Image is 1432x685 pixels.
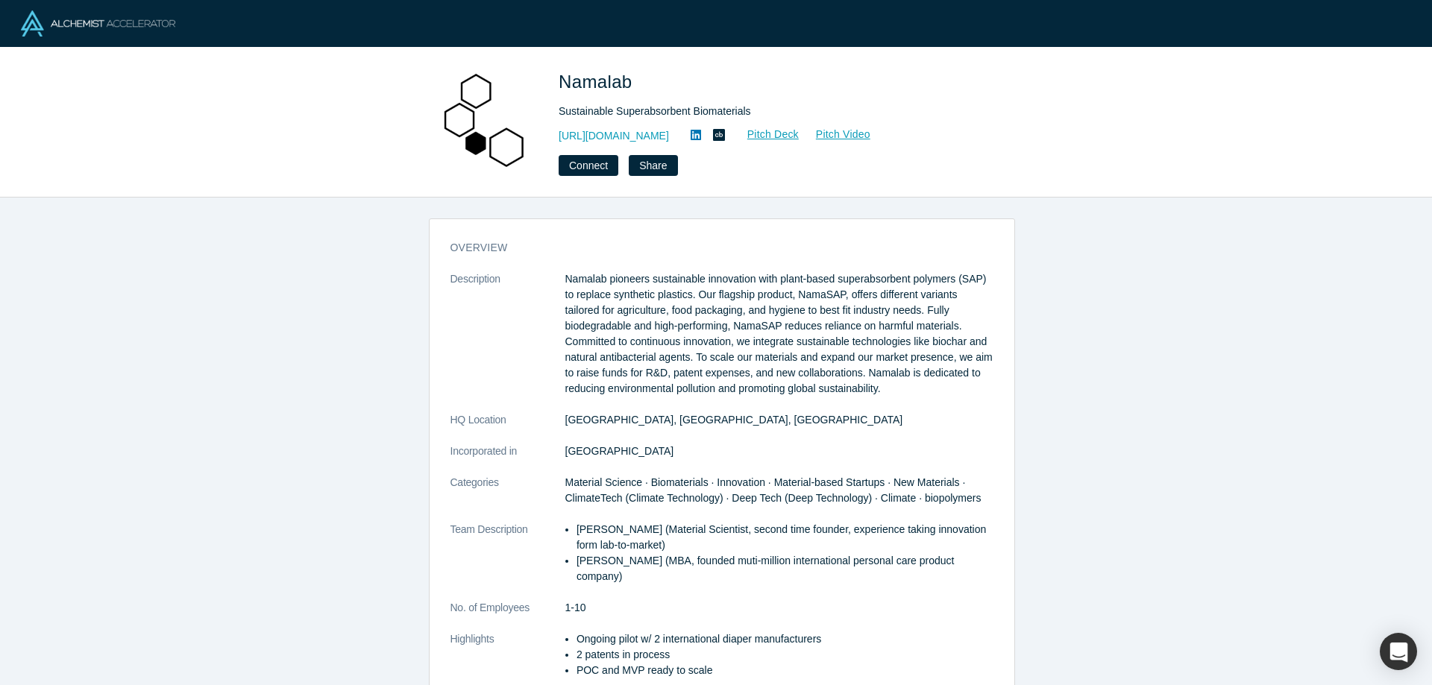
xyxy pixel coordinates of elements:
dt: Incorporated in [450,443,565,475]
dt: Team Description [450,522,565,600]
li: [PERSON_NAME] (MBA, founded muti-million international personal care product company) [577,553,993,584]
dd: [GEOGRAPHIC_DATA], [GEOGRAPHIC_DATA], [GEOGRAPHIC_DATA] [565,412,993,428]
li: 2 patents in process [577,647,993,663]
dt: Description [450,271,565,412]
li: POC and MVP ready to scale [577,663,993,678]
span: Namalab [559,72,638,92]
a: Pitch Deck [731,126,800,143]
img: Namalab's Logo [433,69,538,173]
a: [URL][DOMAIN_NAME] [559,128,669,144]
a: Pitch Video [800,126,871,143]
div: Sustainable Superabsorbent Biomaterials [559,104,976,119]
li: [PERSON_NAME] (Material Scientist, second time founder, experience taking innovation form lab-to-... [577,522,993,553]
h3: overview [450,240,973,256]
dt: HQ Location [450,412,565,443]
li: Ongoing pilot w/ 2 international diaper manufacturers [577,631,993,647]
dt: No. of Employees [450,600,565,631]
dt: Categories [450,475,565,522]
dd: 1-10 [565,600,993,616]
button: Share [629,155,677,176]
span: Material Science · Biomaterials · Innovation · Material-based Startups · New Materials · ClimateT... [565,476,982,504]
p: Namalab pioneers sustainable innovation with plant-based superabsorbent polymers (SAP) to replace... [565,271,993,397]
img: Alchemist Logo [21,10,175,37]
button: Connect [559,155,618,176]
dd: [GEOGRAPHIC_DATA] [565,443,993,459]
